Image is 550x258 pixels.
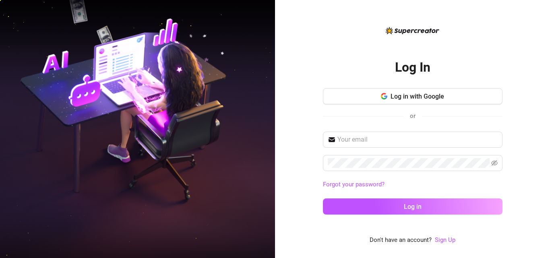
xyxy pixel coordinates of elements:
a: Forgot your password? [323,180,502,190]
span: Don't have an account? [370,235,432,245]
a: Sign Up [435,235,455,245]
span: eye-invisible [491,160,498,166]
a: Sign Up [435,236,455,244]
a: Forgot your password? [323,181,385,188]
button: Log in [323,198,502,215]
span: Log in with Google [391,93,444,100]
span: Log in [404,203,422,211]
button: Log in with Google [323,88,502,104]
img: logo-BBDzfeDw.svg [386,27,439,34]
input: Your email [337,135,498,144]
h2: Log In [395,59,430,76]
span: or [410,112,416,120]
